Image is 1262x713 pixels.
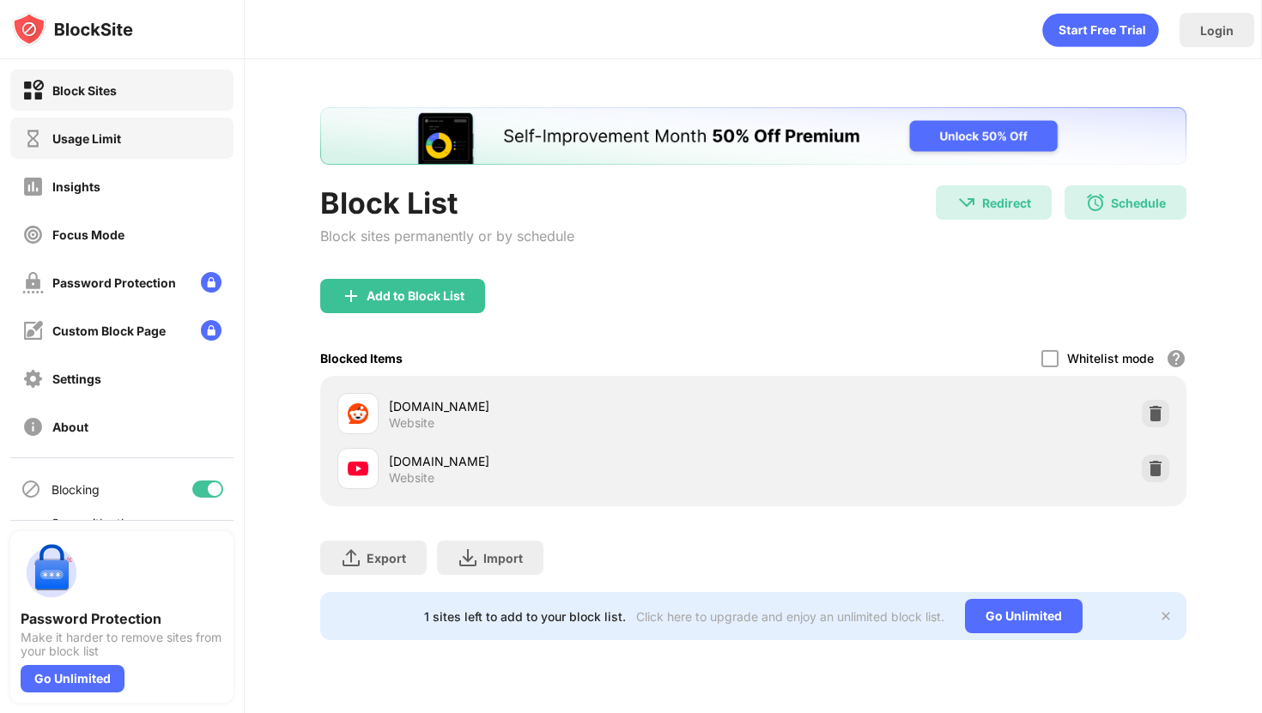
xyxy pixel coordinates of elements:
img: about-off.svg [22,416,44,438]
div: Block Sites [52,83,117,98]
div: Usage Limit [52,131,121,146]
img: focus-off.svg [22,224,44,245]
div: [DOMAIN_NAME] [389,397,753,415]
div: Focus Mode [52,227,124,242]
img: lock-menu.svg [201,320,221,341]
div: Website [389,470,434,486]
img: logo-blocksite.svg [12,12,133,46]
div: [DOMAIN_NAME] [389,452,753,470]
div: animation [1042,13,1159,47]
img: customize-block-page-off.svg [22,320,44,341]
img: password-protection-off.svg [22,272,44,293]
img: time-usage-off.svg [22,128,44,149]
div: Whitelist mode [1067,351,1154,366]
div: Website [389,415,434,431]
div: 1 sites left to add to your block list. [424,609,626,624]
div: Block List [320,185,574,221]
img: x-button.svg [1159,609,1173,623]
div: Password Protection [52,275,176,290]
img: lock-menu.svg [201,272,221,293]
div: Click here to upgrade and enjoy an unlimited block list. [636,609,944,624]
img: favicons [348,403,368,424]
iframe: Banner [320,107,1186,165]
div: Go Unlimited [21,665,124,692]
img: block-on.svg [22,80,44,101]
div: About [52,420,88,434]
div: Export [367,551,406,565]
img: settings-off.svg [22,368,44,390]
div: Login [1200,23,1234,38]
div: Password Protection [21,610,223,627]
div: Blocking [52,482,100,497]
div: Schedule [1111,196,1166,210]
div: Make it harder to remove sites from your block list [21,631,223,658]
div: Block sites permanently or by schedule [320,227,574,245]
div: Custom Block Page [52,323,166,338]
div: Sync with other devices [52,516,140,545]
div: Insights [52,179,100,194]
div: Blocked Items [320,351,403,366]
div: Import [483,551,523,565]
div: Settings [52,372,101,386]
div: Go Unlimited [965,599,1083,633]
img: push-password-protection.svg [21,541,82,603]
img: insights-off.svg [22,176,44,197]
div: Redirect [982,196,1031,210]
div: Add to Block List [367,289,464,303]
img: favicons [348,458,368,479]
img: blocking-icon.svg [21,479,41,499]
